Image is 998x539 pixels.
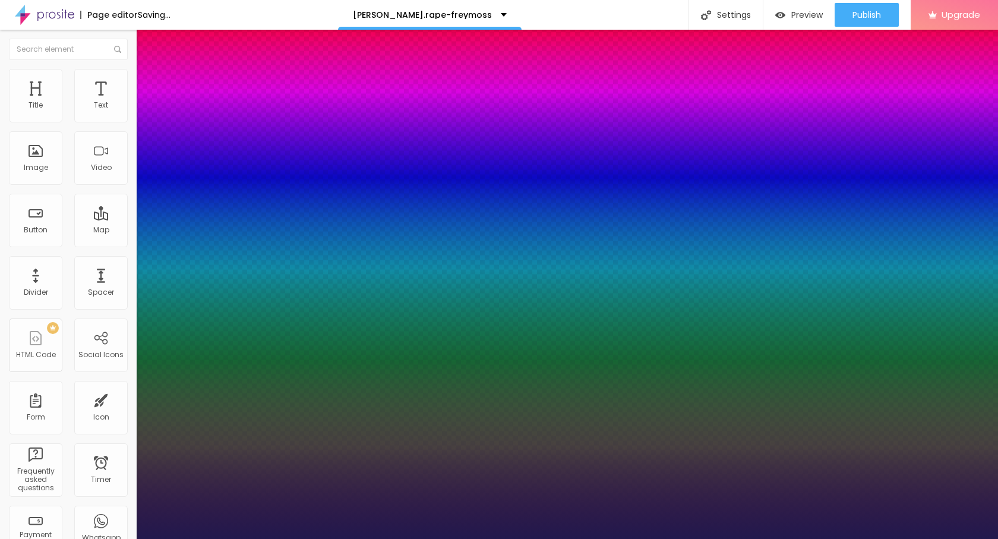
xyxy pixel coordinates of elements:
[12,467,59,493] div: Frequently asked questions
[29,101,43,109] div: Title
[24,288,48,297] div: Divider
[138,11,170,19] div: Saving...
[763,3,835,27] button: Preview
[24,226,48,234] div: Button
[27,413,45,421] div: Form
[353,11,492,19] p: [PERSON_NAME].rape-freymoss
[16,351,56,359] div: HTML Code
[80,11,138,19] div: Page editor
[775,10,785,20] img: view-1.svg
[852,10,881,20] span: Publish
[9,39,128,60] input: Search element
[93,413,109,421] div: Icon
[835,3,899,27] button: Publish
[701,10,711,20] img: Icone
[93,226,109,234] div: Map
[942,10,980,20] span: Upgrade
[91,475,111,484] div: Timer
[88,288,114,297] div: Spacer
[78,351,124,359] div: Social Icons
[91,163,112,172] div: Video
[94,101,108,109] div: Text
[791,10,823,20] span: Preview
[24,163,48,172] div: Image
[114,46,121,53] img: Icone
